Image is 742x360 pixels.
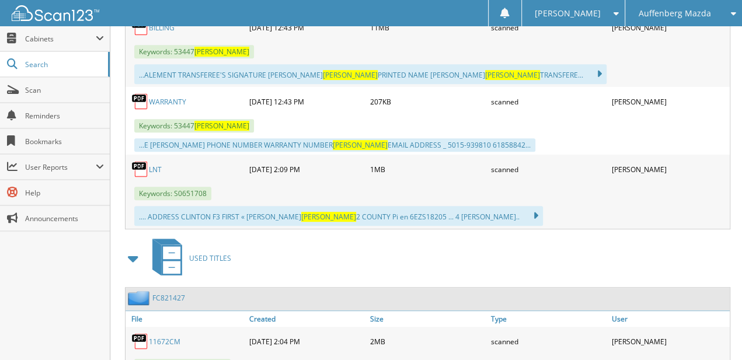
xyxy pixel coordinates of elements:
div: [PERSON_NAME] [609,158,730,181]
img: PDF.png [131,333,149,350]
a: Size [367,311,488,327]
div: [DATE] 12:43 PM [246,16,367,39]
a: File [126,311,246,327]
a: BILLING [149,23,175,33]
span: Auffenberg Mazda [639,10,711,17]
img: folder2.png [128,291,152,305]
span: [PERSON_NAME] [333,140,388,150]
div: [PERSON_NAME] [609,90,730,113]
div: [DATE] 12:43 PM [246,90,367,113]
div: [PERSON_NAME] [609,330,730,353]
a: WARRANTY [149,97,186,107]
span: Search [25,60,102,69]
div: scanned [488,330,609,353]
div: 2MB [367,330,488,353]
div: 207KB [367,90,488,113]
div: scanned [488,158,609,181]
span: Keywords: 53447 [134,119,254,132]
a: FC821427 [152,293,185,303]
div: ...E [PERSON_NAME] PHONE NUMBER WARRANTY NUMBER EMAIL ADDRESS _ 5015-939810 61858842... [134,138,535,152]
img: PDF.png [131,160,149,178]
span: User Reports [25,162,96,172]
img: PDF.png [131,19,149,36]
a: USED TITLES [145,235,231,281]
iframe: Chat Widget [684,304,742,360]
span: [PERSON_NAME] [323,70,378,80]
div: 1MB [367,158,488,181]
span: [PERSON_NAME] [535,10,600,17]
img: scan123-logo-white.svg [12,5,99,21]
div: [PERSON_NAME] [609,16,730,39]
span: [PERSON_NAME] [485,70,540,80]
a: User [609,311,730,327]
span: [PERSON_NAME] [194,121,249,131]
div: .... ADDRESS CLINTON F3 FIRST « [PERSON_NAME] 2 COUNTY Pi en 6EZS18205 ... 4 [PERSON_NAME].. [134,206,543,226]
div: [DATE] 2:09 PM [246,158,367,181]
span: Keywords: 53447 [134,45,254,58]
span: [PERSON_NAME] [301,212,356,222]
span: Help [25,188,104,198]
span: Keywords: S0651708 [134,187,211,200]
span: Bookmarks [25,137,104,146]
a: Created [246,311,367,327]
span: Reminders [25,111,104,121]
span: Scan [25,85,104,95]
a: Type [488,311,609,327]
div: scanned [488,16,609,39]
a: 11672CM [149,337,180,347]
span: [PERSON_NAME] [194,47,249,57]
a: LNT [149,165,162,174]
img: PDF.png [131,93,149,110]
span: USED TITLES [189,253,231,263]
div: 11MB [367,16,488,39]
div: scanned [488,90,609,113]
span: Announcements [25,214,104,223]
div: ...ALEMENT TRANSFEREE'S SIGNATURE [PERSON_NAME] PRINTED NAME [PERSON_NAME] TRANSFERE... [134,64,607,84]
span: Cabinets [25,34,96,44]
div: [DATE] 2:04 PM [246,330,367,353]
